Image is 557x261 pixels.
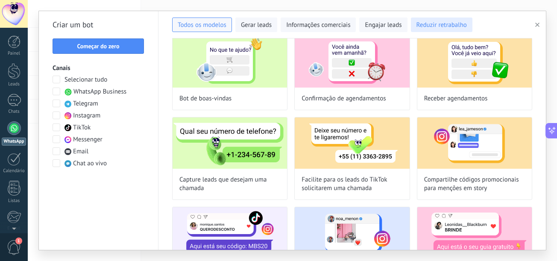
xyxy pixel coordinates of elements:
[53,38,144,54] button: Começar do zero
[173,207,287,258] img: Responder a palavras-chave nos comentários
[73,100,98,108] span: Telegram
[77,43,119,49] span: Começar do zero
[424,176,525,193] span: Compartilhe códigos promocionais para menções em story
[417,117,532,169] img: Compartilhe códigos promocionais para menções em story
[417,207,532,258] img: Compartilhe recompensas exclusivas com seguidores
[73,123,91,132] span: TikTok
[53,18,144,32] h2: Criar um bot
[178,21,226,29] span: Todos os modelos
[295,117,409,169] img: Facilite para os leads do TikTok solicitarem uma chamada
[73,135,103,144] span: Messenger
[73,111,100,120] span: Instagram
[172,18,232,32] button: Todos os modelos
[365,21,402,29] span: Engajar leads
[73,88,126,96] span: WhatsApp Business
[73,159,107,168] span: Chat ao vivo
[179,94,232,103] span: Bot de boas-vindas
[424,94,488,103] span: Receber agendamentos
[302,94,386,103] span: Confirmação de agendamentos
[73,147,88,156] span: Email
[2,198,26,204] div: Listas
[2,109,26,114] div: Chats
[417,36,532,88] img: Receber agendamentos
[15,238,22,244] span: 1
[179,176,280,193] span: Capture leads que desejam uma chamada
[173,36,287,88] img: Bot de boas-vindas
[302,176,402,193] span: Facilite para os leads do TikTok solicitarem uma chamada
[2,82,26,87] div: Leads
[241,21,272,29] span: Gerar leads
[2,138,26,146] div: WhatsApp
[411,18,472,32] button: Reduzir retrabalho
[416,21,467,29] span: Reduzir retrabalho
[286,21,350,29] span: Informações comerciais
[2,168,26,174] div: Calendário
[53,64,144,72] h3: Canais
[295,36,409,88] img: Confirmação de agendamentos
[173,117,287,169] img: Capture leads que desejam uma chamada
[281,18,356,32] button: Informações comerciais
[235,18,277,32] button: Gerar leads
[359,18,407,32] button: Engajar leads
[64,76,107,84] span: Selecionar tudo
[2,51,26,56] div: Painel
[295,207,409,258] img: Reaja às menções em stories c/ um coração e mensagem personalizada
